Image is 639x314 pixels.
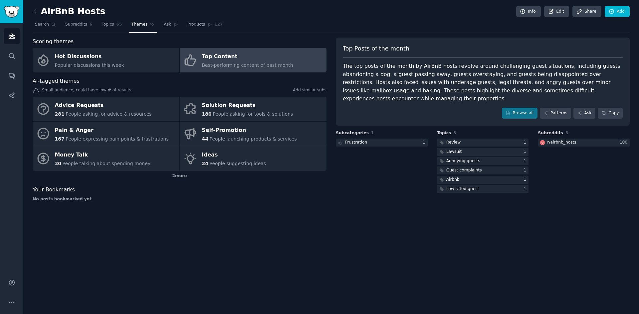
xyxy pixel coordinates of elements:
[187,22,205,28] span: Products
[202,136,208,142] span: 44
[214,22,223,28] span: 127
[33,196,326,202] div: No posts bookmarked yet
[202,111,212,117] span: 180
[540,108,571,119] a: Patterns
[336,130,369,136] span: Subcategories
[66,136,169,142] span: People expressing pain points & frustrations
[202,62,293,68] span: Best-performing content of past month
[180,122,326,146] a: Self-Promotion44People launching products & services
[131,22,148,28] span: Themes
[33,122,179,146] a: Pain & Anger167People expressing pain points & frustrations
[4,6,19,18] img: GummySearch logo
[180,48,326,72] a: Top ContentBest-performing content of past month
[446,149,462,155] div: Lawsuit
[129,19,157,33] a: Themes
[573,108,595,119] a: Ask
[565,131,568,135] span: 6
[202,125,297,136] div: Self-Promotion
[185,19,225,33] a: Products127
[202,161,208,166] span: 24
[33,48,179,72] a: Hot DiscussionsPopular discussions this week
[437,166,529,175] a: Guest complaints1
[524,158,529,164] div: 1
[33,77,80,85] span: AI-tagged themes
[540,140,545,145] img: airbnb_hosts
[55,52,124,62] div: Hot Discussions
[62,161,150,166] span: People talking about spending money
[33,171,326,181] div: 2 more
[343,45,409,53] span: Top Posts of the month
[446,140,461,146] div: Review
[33,97,179,121] a: Advice Requests281People asking for advice & resources
[502,108,537,119] a: Browse all
[33,146,179,171] a: Money Talk30People talking about spending money
[202,100,293,111] div: Solution Requests
[446,158,480,164] div: Annoying guests
[572,6,601,17] a: Share
[33,87,326,94] div: Small audience, could have low # of results.
[213,111,293,117] span: People asking for tools & solutions
[538,139,630,147] a: airbnb_hostsr/airbnb_hosts100
[605,6,630,17] a: Add
[446,177,460,183] div: Airbnb
[116,22,122,28] span: 65
[446,186,479,192] div: Low rated guest
[202,150,266,160] div: Ideas
[516,6,541,17] a: Info
[343,62,623,103] div: The top posts of the month by AirBnB hosts revolve around challenging guest situations, including...
[209,136,297,142] span: People launching products & services
[437,157,529,165] a: Annoying guests1
[55,111,65,117] span: 281
[524,186,529,192] div: 1
[437,130,451,136] span: Topics
[66,111,151,117] span: People asking for advice & resources
[209,161,266,166] span: People suggesting ideas
[524,177,529,183] div: 1
[33,19,58,33] a: Search
[33,38,74,46] span: Scoring themes
[423,140,428,146] div: 1
[538,130,563,136] span: Subreddits
[65,22,87,28] span: Subreddits
[180,146,326,171] a: Ideas24People suggesting ideas
[102,22,114,28] span: Topics
[544,6,569,17] a: Edit
[55,125,169,136] div: Pain & Anger
[293,87,326,94] a: Add similar subs
[437,139,529,147] a: Review1
[63,19,95,33] a: Subreddits6
[55,136,65,142] span: 167
[524,149,529,155] div: 1
[180,97,326,121] a: Solution Requests180People asking for tools & solutions
[55,100,152,111] div: Advice Requests
[202,52,293,62] div: Top Content
[524,167,529,173] div: 1
[164,22,171,28] span: Ask
[33,186,75,194] span: Your Bookmarks
[547,140,576,146] div: r/ airbnb_hosts
[437,148,529,156] a: Lawsuit1
[345,140,367,146] div: Frustration
[55,62,124,68] span: Popular discussions this week
[99,19,124,33] a: Topics65
[620,140,630,146] div: 100
[336,139,428,147] a: Frustration1
[453,131,456,135] span: 6
[437,185,529,193] a: Low rated guest1
[33,6,105,17] h2: AirBnB Hosts
[90,22,93,28] span: 6
[35,22,49,28] span: Search
[161,19,180,33] a: Ask
[437,176,529,184] a: Airbnb1
[598,108,623,119] button: Copy
[524,140,529,146] div: 1
[55,161,61,166] span: 30
[446,167,482,173] div: Guest complaints
[371,131,374,135] span: 1
[55,150,151,160] div: Money Talk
